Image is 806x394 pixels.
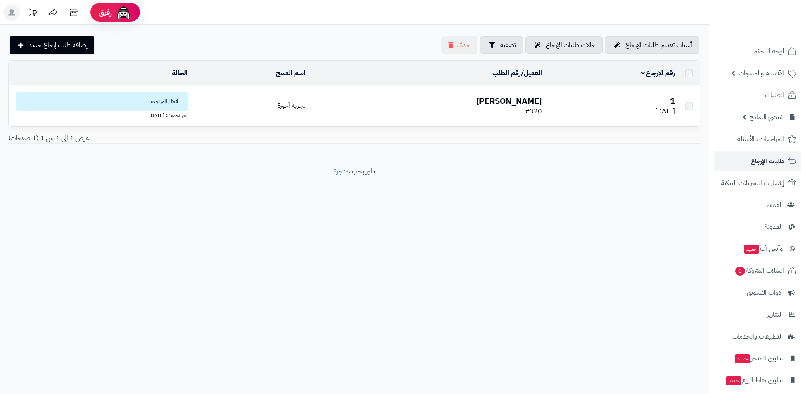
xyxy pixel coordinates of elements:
[29,40,88,50] span: إضافة طلب إرجاع جديد
[714,195,801,215] a: العملاء
[714,283,801,303] a: أدوات التسويق
[750,19,798,37] img: logo-2.png
[714,151,801,171] a: طلبات الإرجاع
[524,68,542,78] a: العميل
[714,173,801,193] a: إشعارات التحويلات البنكية
[714,41,801,61] a: لوحة التحكم
[605,36,699,54] a: أسباب تقديم طلبات الإرجاع
[765,89,784,101] span: الطلبات
[172,68,188,78] a: الحالة
[735,354,750,363] span: جديد
[525,106,542,116] span: #320
[16,92,188,111] span: بانتظار المراجعة
[641,68,675,78] a: رقم الإرجاع
[738,67,784,79] span: الأقسام والمنتجات
[457,40,470,50] span: حذف
[735,267,745,276] span: 0
[480,36,523,54] button: تصفية
[721,177,784,189] span: إشعارات التحويلات البنكية
[115,4,132,21] img: ai-face.png
[714,217,801,237] a: المدونة
[670,95,675,107] b: 1
[751,155,784,167] span: طلبات الإرجاع
[714,327,801,346] a: التطبيقات والخدمات
[525,36,603,54] a: حالات طلبات الإرجاع
[753,46,784,57] span: لوحة التحكم
[734,265,784,276] span: السلات المتروكة
[2,134,354,143] div: عرض 1 إلى 1 من 1 (1 صفحات)
[546,40,595,50] span: حالات طلبات الإرجاع
[714,261,801,281] a: السلات المتروكة0
[22,4,43,23] a: تحديثات المنصة
[309,61,545,85] td: /
[625,40,692,50] span: أسباب تقديم طلبات الإرجاع
[476,95,542,107] b: [PERSON_NAME]
[714,370,801,390] a: تطبيق نقاط البيعجديد
[10,36,94,54] a: إضافة طلب إرجاع جديد
[737,133,784,145] span: المراجعات والأسئلة
[655,106,675,116] span: [DATE]
[714,129,801,149] a: المراجعات والأسئلة
[714,85,801,105] a: الطلبات
[99,7,112,17] span: رفيق
[732,331,783,342] span: التطبيقات والخدمات
[500,40,516,50] span: تصفية
[276,68,305,78] a: اسم المنتج
[714,239,801,259] a: وآتس آبجديد
[714,305,801,324] a: التقارير
[726,376,741,385] span: جديد
[743,243,783,255] span: وآتس آب
[747,287,783,298] span: أدوات التسويق
[765,221,783,233] span: المدونة
[278,101,305,111] a: تجربة أخيرة
[12,111,188,119] div: اخر تحديث: [DATE]
[441,36,477,54] button: حذف
[714,348,801,368] a: تطبيق المتجرجديد
[750,111,783,123] span: مُنشئ النماذج
[734,353,783,364] span: تطبيق المتجر
[744,245,759,254] span: جديد
[767,199,783,211] span: العملاء
[492,68,521,78] a: رقم الطلب
[767,309,783,320] span: التقارير
[725,375,783,386] span: تطبيق نقاط البيع
[334,166,349,176] a: متجرة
